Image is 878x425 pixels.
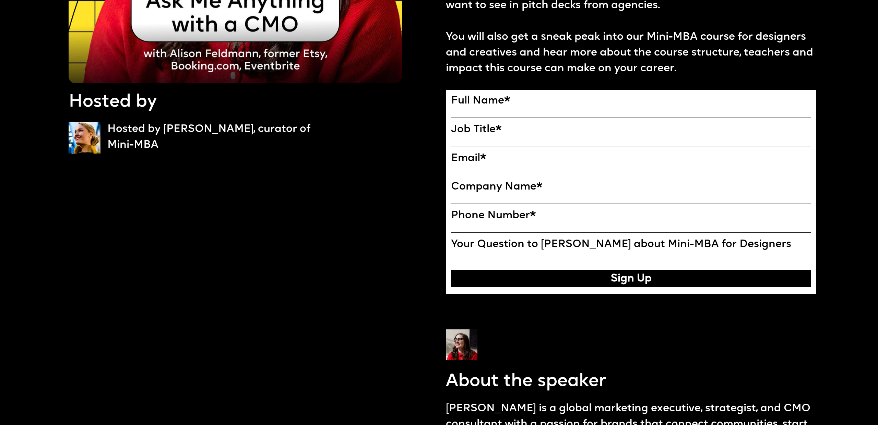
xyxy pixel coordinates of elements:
[69,90,157,115] p: Hosted by
[451,239,811,251] label: Your Question to [PERSON_NAME] about Mini-MBA for Designers
[451,270,811,287] button: Sign Up
[451,210,811,222] label: Phone Number
[451,181,811,194] label: Company Name
[451,153,811,165] label: Email
[107,122,329,153] p: Hosted by [PERSON_NAME], curator of Mini-MBA
[451,95,811,108] label: Full Name
[451,124,811,136] label: Job Title
[446,369,606,394] p: About the speaker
